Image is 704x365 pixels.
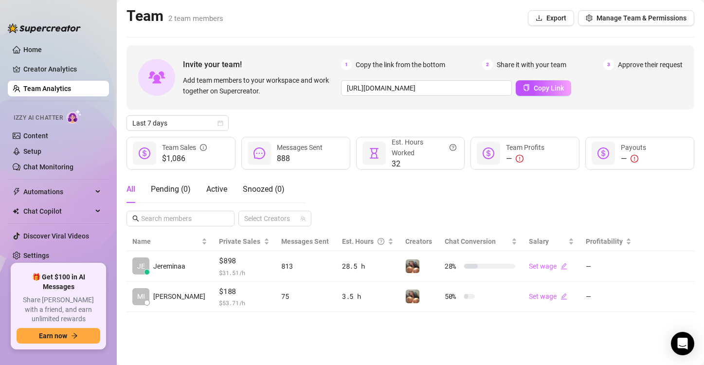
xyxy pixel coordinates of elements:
[523,84,530,91] span: copy
[23,61,101,77] a: Creator Analytics
[17,295,100,324] span: Share [PERSON_NAME] with a friend, and earn unlimited rewards
[392,137,457,158] div: Est. Hours Worked
[516,155,523,163] span: exclamation-circle
[603,59,614,70] span: 3
[132,236,199,247] span: Name
[23,163,73,171] a: Chat Monitoring
[445,291,460,302] span: 50 %
[277,153,323,164] span: 888
[139,147,150,159] span: dollar-circle
[281,261,330,272] div: 813
[151,183,191,195] div: Pending ( 0 )
[141,213,221,224] input: Search members
[378,236,384,247] span: question-circle
[342,261,394,272] div: 28.5 h
[506,144,544,151] span: Team Profits
[162,142,207,153] div: Team Sales
[219,255,270,267] span: $898
[560,293,567,300] span: edit
[497,59,566,70] span: Share it with your team
[206,184,227,194] span: Active
[560,263,567,270] span: edit
[23,184,92,200] span: Automations
[631,155,638,163] span: exclamation-circle
[126,232,213,251] th: Name
[529,292,567,300] a: Set wageedit
[597,147,609,159] span: dollar-circle
[71,332,78,339] span: arrow-right
[586,237,623,245] span: Profitability
[586,15,593,21] span: setting
[621,153,646,164] div: —
[243,184,285,194] span: Snoozed ( 0 )
[356,59,445,70] span: Copy the link from the bottom
[17,273,100,292] span: 🎁 Get $100 in AI Messages
[219,237,260,245] span: Private Sales
[253,147,265,159] span: message
[529,237,549,245] span: Salary
[536,15,542,21] span: download
[23,252,49,259] a: Settings
[23,85,71,92] a: Team Analytics
[23,46,42,54] a: Home
[342,236,386,247] div: Est. Hours
[578,10,694,26] button: Manage Team & Permissions
[137,291,145,302] span: MI
[516,80,571,96] button: Copy Link
[217,120,223,126] span: calendar
[506,153,544,164] div: —
[23,232,89,240] a: Discover Viral Videos
[580,282,638,312] td: —
[483,147,494,159] span: dollar-circle
[168,14,223,23] span: 2 team members
[23,147,41,155] a: Setup
[482,59,493,70] span: 2
[546,14,566,22] span: Export
[406,290,419,303] img: Mina
[132,215,139,222] span: search
[671,332,694,355] div: Open Intercom Messenger
[219,286,270,297] span: $188
[13,188,20,196] span: thunderbolt
[281,237,329,245] span: Messages Sent
[183,75,337,96] span: Add team members to your workspace and work together on Supercreator.
[529,262,567,270] a: Set wageedit
[183,58,341,71] span: Invite your team!
[132,116,223,130] span: Last 7 days
[153,291,205,302] span: [PERSON_NAME]
[162,153,207,164] span: $1,086
[126,183,135,195] div: All
[8,23,81,33] img: logo-BBDzfeDw.svg
[580,251,638,282] td: —
[342,291,394,302] div: 3.5 h
[67,109,82,124] img: AI Chatter
[618,59,683,70] span: Approve their request
[621,144,646,151] span: Payouts
[277,144,323,151] span: Messages Sent
[200,142,207,153] span: info-circle
[534,84,564,92] span: Copy Link
[281,291,330,302] div: 75
[450,137,456,158] span: question-circle
[14,113,63,123] span: Izzy AI Chatter
[153,261,185,272] span: Jereminaa
[445,237,496,245] span: Chat Conversion
[368,147,380,159] span: hourglass
[406,259,419,273] img: Mina
[126,7,223,25] h2: Team
[399,232,439,251] th: Creators
[13,208,19,215] img: Chat Copilot
[17,328,100,344] button: Earn nowarrow-right
[445,261,460,272] span: 28 %
[596,14,686,22] span: Manage Team & Permissions
[341,59,352,70] span: 1
[39,332,67,340] span: Earn now
[23,132,48,140] a: Content
[23,203,92,219] span: Chat Copilot
[300,216,306,221] span: team
[219,298,270,308] span: $ 53.71 /h
[137,261,145,272] span: JE
[392,158,457,170] span: 32
[528,10,574,26] button: Export
[219,268,270,277] span: $ 31.51 /h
